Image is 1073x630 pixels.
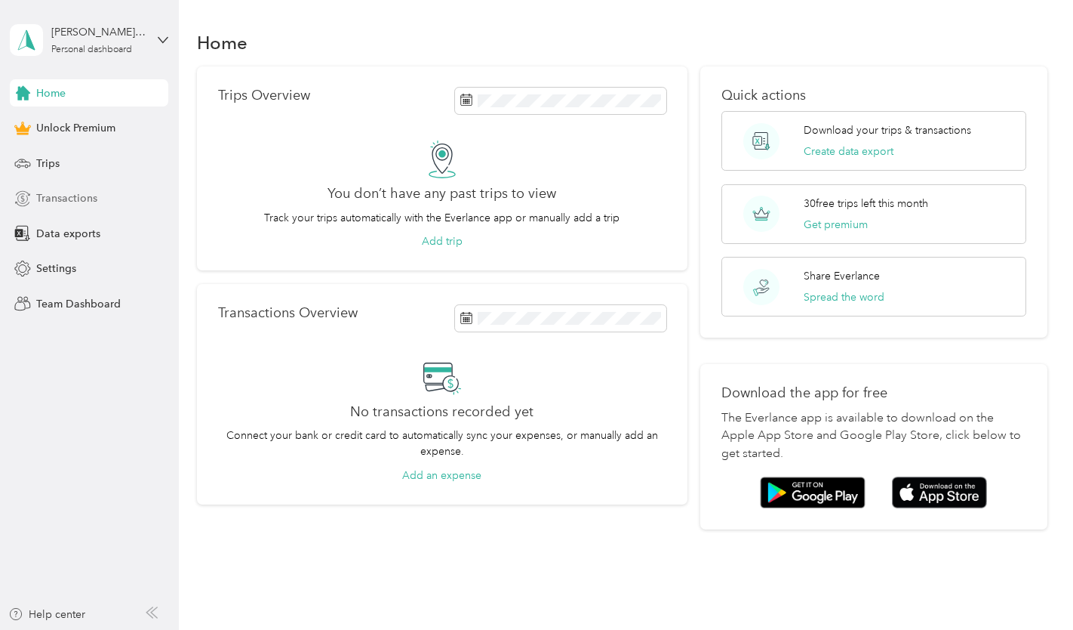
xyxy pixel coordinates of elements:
p: Connect your bank or credit card to automatically sync your expenses, or manually add an expense. [218,428,666,459]
img: Google play [760,477,865,508]
span: Team Dashboard [36,296,121,312]
button: Add an expense [402,468,481,483]
span: Unlock Premium [36,120,115,136]
span: Home [36,85,66,101]
h1: Home [197,35,247,51]
p: 30 free trips left this month [804,196,928,212]
p: Quick actions [721,88,1025,103]
p: Download your trips & transactions [804,122,971,138]
p: The Everlance app is available to download on the Apple App Store and Google Play Store, click be... [721,409,1025,464]
p: Track your trips automatically with the Everlance app or manually add a trip [264,210,620,226]
button: Spread the word [804,289,884,305]
button: Get premium [804,217,868,233]
span: Data exports [36,226,100,242]
button: Create data export [804,144,893,159]
p: Share Everlance [804,268,880,284]
h2: You don’t have any past trips to view [327,186,556,202]
button: Help center [8,607,85,622]
h2: No transactions recorded yet [350,404,533,420]
div: Personal dashboard [51,45,132,54]
p: Trips Overview [218,88,310,103]
span: Settings [36,261,76,276]
button: Add trip [422,233,463,249]
p: Download the app for free [721,385,1025,401]
p: Transactions Overview [218,305,358,321]
div: [PERSON_NAME][EMAIL_ADDRESS][PERSON_NAME][DOMAIN_NAME] [51,24,146,40]
span: Trips [36,156,60,171]
img: App store [892,477,987,509]
iframe: Everlance-gr Chat Button Frame [988,545,1073,630]
span: Transactions [36,190,97,206]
